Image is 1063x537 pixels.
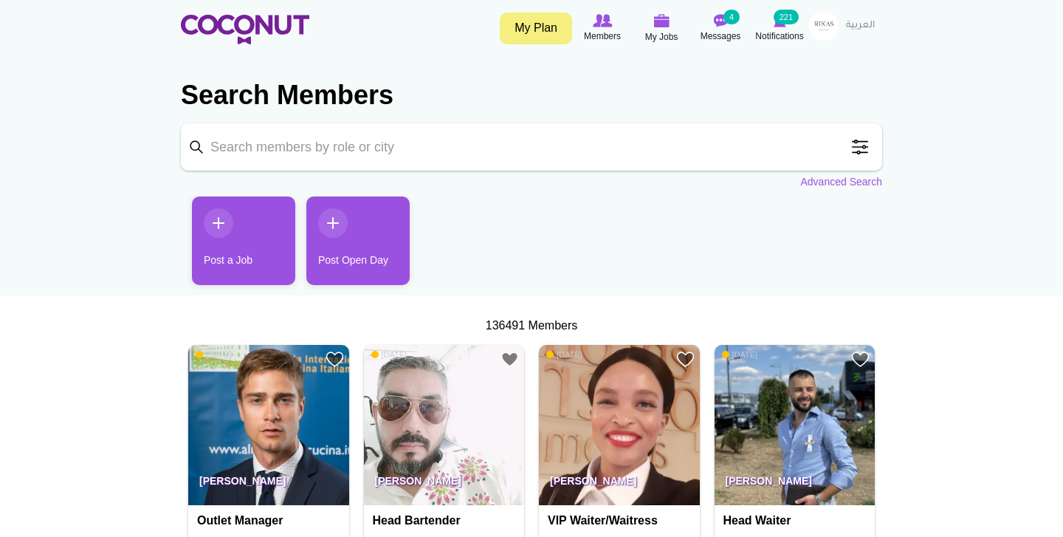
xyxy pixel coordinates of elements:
[755,29,803,44] span: Notifications
[306,196,410,285] a: Post Open Day
[774,10,799,24] small: 221
[546,349,582,360] span: [DATE]
[723,514,870,527] h4: Head Waiter
[192,196,295,285] a: Post a Job
[676,350,695,369] a: Add to Favourites
[181,78,882,113] h2: Search Members
[800,174,882,189] a: Advanced Search
[722,349,758,360] span: [DATE]
[373,514,520,527] h4: Head Bartender
[371,349,407,360] span: [DATE]
[645,30,678,44] span: My Jobs
[539,464,700,505] p: [PERSON_NAME]
[364,464,525,505] p: [PERSON_NAME]
[548,514,695,527] h4: VIP Waiter/Waitress
[851,350,870,369] a: Add to Favourites
[691,11,750,45] a: Messages Messages 4
[197,514,344,527] h4: Outlet Manager
[500,350,519,369] a: Add to Favourites
[295,196,399,296] li: 2 / 2
[750,11,809,45] a: Notifications Notifications 221
[653,14,670,27] img: My Jobs
[715,464,875,505] p: [PERSON_NAME]
[774,14,786,27] img: Notifications
[584,29,621,44] span: Members
[181,15,309,44] img: Home
[701,29,741,44] span: Messages
[196,349,232,360] span: [DATE]
[593,14,612,27] img: Browse Members
[188,464,349,505] p: [PERSON_NAME]
[326,350,344,369] a: Add to Favourites
[713,14,728,27] img: Messages
[839,11,882,41] a: العربية
[181,318,882,335] div: 136491 Members
[632,11,691,46] a: My Jobs My Jobs
[723,10,740,24] small: 4
[573,11,632,45] a: Browse Members Members
[500,13,572,44] a: My Plan
[181,196,284,296] li: 1 / 2
[181,123,882,171] input: Search members by role or city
